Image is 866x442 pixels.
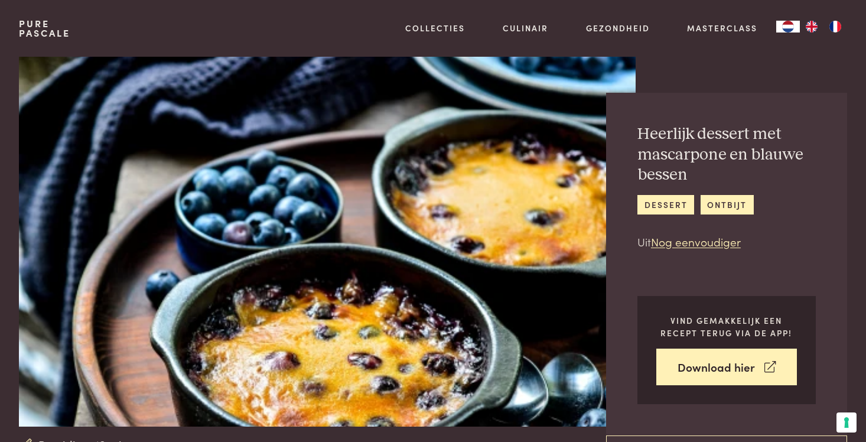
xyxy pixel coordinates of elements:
aside: Language selected: Nederlands [776,21,847,32]
p: Uit [637,233,816,251]
a: EN [800,21,823,32]
a: Nog eenvoudiger [651,233,741,249]
a: PurePascale [19,19,70,38]
a: dessert [637,195,694,214]
h2: Heerlijk dessert met mascarpone en blauwe bessen [637,124,816,186]
a: Gezondheid [586,22,650,34]
ul: Language list [800,21,847,32]
a: ontbijt [701,195,754,214]
img: Heerlijk dessert met mascarpone en blauwe bessen [19,57,636,427]
a: Download hier [656,349,797,386]
p: Vind gemakkelijk een recept terug via de app! [656,314,797,339]
a: NL [776,21,800,32]
a: FR [823,21,847,32]
div: Language [776,21,800,32]
a: Masterclass [687,22,757,34]
button: Uw voorkeuren voor toestemming voor trackingtechnologieën [836,412,857,433]
a: Culinair [503,22,548,34]
a: Collecties [405,22,465,34]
